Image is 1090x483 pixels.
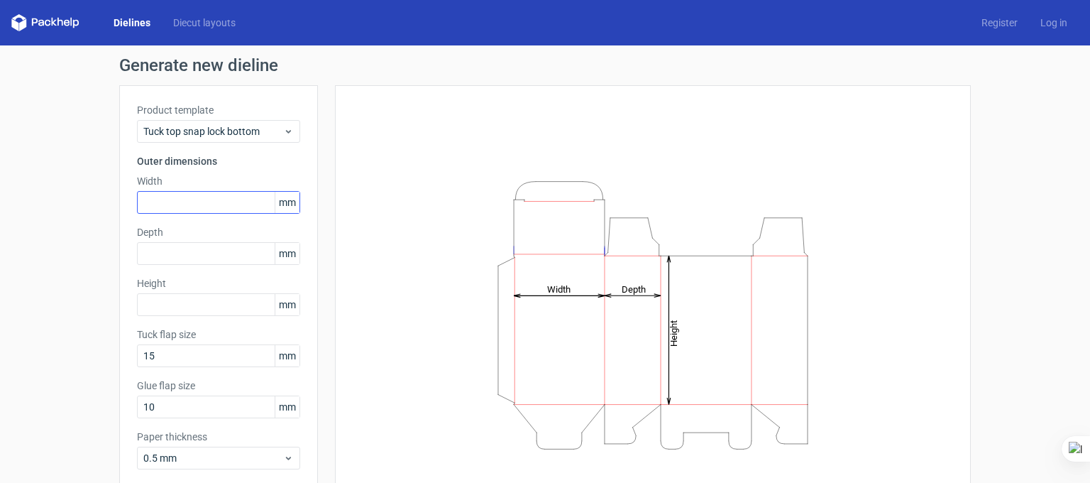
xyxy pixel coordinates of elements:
tspan: Depth [622,283,646,294]
a: Log in [1029,16,1079,30]
span: 0.5 mm [143,451,283,465]
tspan: Height [668,320,679,346]
a: Diecut layouts [162,16,247,30]
span: mm [275,345,299,367]
span: mm [275,396,299,418]
label: Product template [137,103,300,117]
span: mm [275,243,299,264]
label: Height [137,276,300,291]
span: mm [275,294,299,315]
label: Width [137,174,300,188]
label: Depth [137,225,300,239]
h3: Outer dimensions [137,154,300,168]
a: Register [970,16,1029,30]
span: Tuck top snap lock bottom [143,124,283,139]
label: Paper thickness [137,430,300,444]
label: Glue flap size [137,379,300,393]
tspan: Width [547,283,571,294]
span: mm [275,192,299,213]
label: Tuck flap size [137,327,300,342]
a: Dielines [102,16,162,30]
h1: Generate new dieline [119,57,971,74]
